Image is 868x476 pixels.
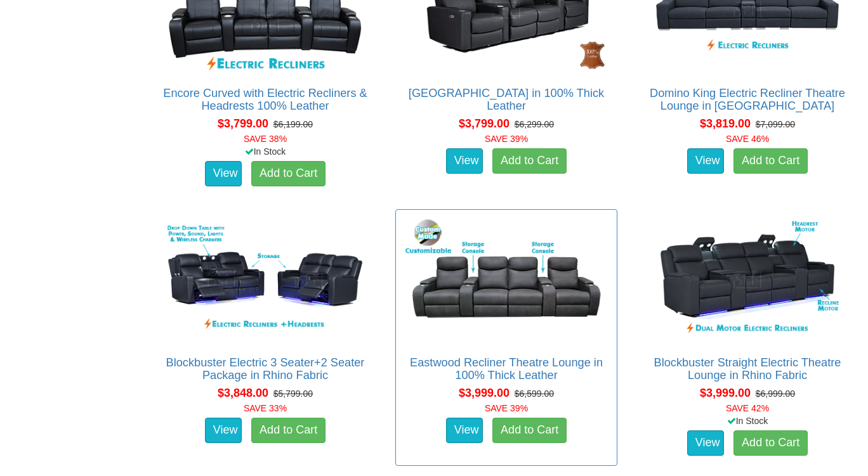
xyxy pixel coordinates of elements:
[459,387,510,399] span: $3,999.00
[410,356,603,382] a: Eastwood Recliner Theatre Lounge in 100% Thick Leather
[634,415,861,427] div: In Stock
[205,161,242,186] a: View
[446,148,483,174] a: View
[218,117,268,130] span: $3,799.00
[756,119,795,129] del: $7,099.00
[700,387,751,399] span: $3,999.00
[733,148,808,174] a: Add to Cart
[402,216,610,344] img: Eastwood Recliner Theatre Lounge in 100% Thick Leather
[459,117,510,130] span: $3,799.00
[218,387,268,399] span: $3,848.00
[273,389,313,399] del: $5,799.00
[733,430,808,456] a: Add to Cart
[166,356,365,382] a: Blockbuster Electric 3 Seater+2 Seater Package in Rhino Fabric
[515,119,554,129] del: $6,299.00
[409,87,604,112] a: [GEOGRAPHIC_DATA] in 100% Thick Leather
[163,87,367,112] a: Encore Curved with Electric Recliners & Headrests 100% Leather
[654,356,841,382] a: Blockbuster Straight Electric Theatre Lounge in Rhino Fabric
[492,148,567,174] a: Add to Cart
[244,403,287,413] font: SAVE 33%
[687,430,724,456] a: View
[251,418,325,443] a: Add to Cart
[485,403,528,413] font: SAVE 39%
[650,87,845,112] a: Domino King Electric Recliner Theatre Lounge in [GEOGRAPHIC_DATA]
[726,134,769,144] font: SAVE 46%
[492,418,567,443] a: Add to Cart
[643,216,852,344] img: Blockbuster Straight Electric Theatre Lounge in Rhino Fabric
[205,418,242,443] a: View
[446,418,483,443] a: View
[485,134,528,144] font: SAVE 39%
[244,134,287,144] font: SAVE 38%
[152,145,379,158] div: In Stock
[756,389,795,399] del: $6,999.00
[700,117,751,130] span: $3,819.00
[726,403,769,413] font: SAVE 42%
[687,148,724,174] a: View
[515,389,554,399] del: $6,599.00
[251,161,325,186] a: Add to Cart
[161,216,369,344] img: Blockbuster Electric 3 Seater+2 Seater Package in Rhino Fabric
[273,119,313,129] del: $6,199.00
